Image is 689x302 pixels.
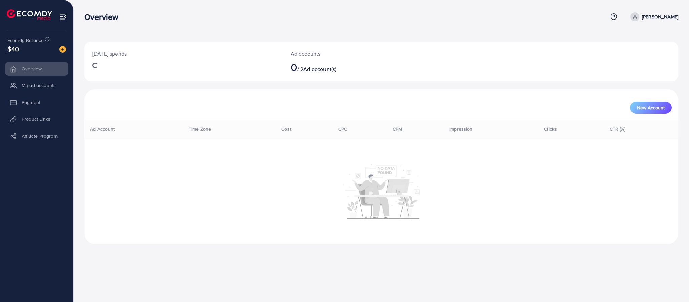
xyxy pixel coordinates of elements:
[303,65,336,73] span: Ad account(s)
[628,12,678,21] a: [PERSON_NAME]
[637,105,665,110] span: New Account
[291,50,423,58] p: Ad accounts
[7,9,52,20] img: logo
[642,13,678,21] p: [PERSON_NAME]
[7,44,19,54] span: $40
[291,59,297,75] span: 0
[630,102,672,114] button: New Account
[92,50,274,58] p: [DATE] spends
[7,37,44,44] span: Ecomdy Balance
[59,46,66,53] img: image
[84,12,124,22] h3: Overview
[291,61,423,73] h2: / 2
[59,13,67,21] img: menu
